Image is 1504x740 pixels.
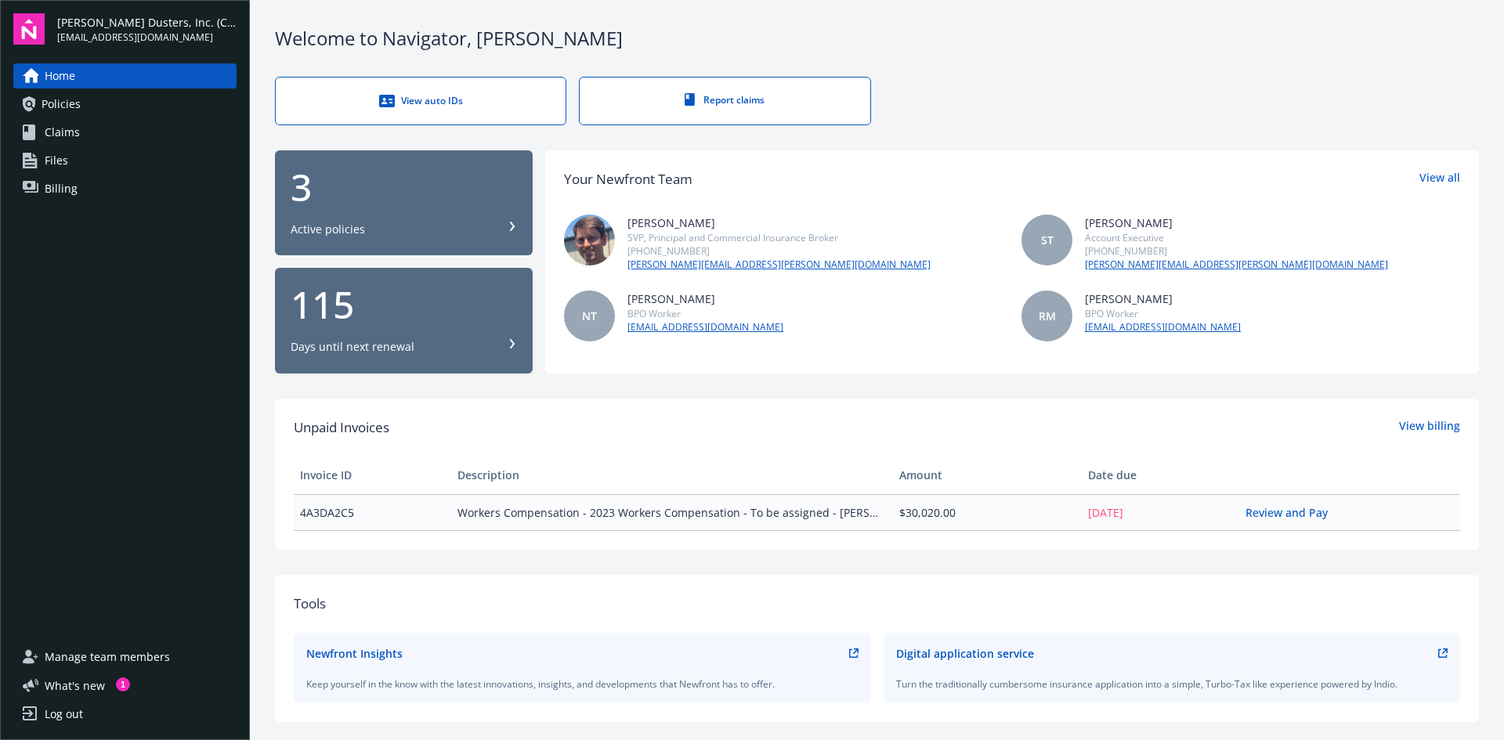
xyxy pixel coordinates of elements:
span: RM [1039,308,1056,324]
span: Home [45,63,75,88]
div: Keep yourself in the know with the latest innovations, insights, and developments that Newfront h... [306,677,859,691]
span: ST [1041,232,1054,248]
a: Report claims [579,77,870,125]
div: Days until next renewal [291,339,414,355]
div: Welcome to Navigator , [PERSON_NAME] [275,25,1479,52]
a: [EMAIL_ADDRESS][DOMAIN_NAME] [627,320,783,334]
span: NT [582,308,597,324]
div: View auto IDs [307,93,534,109]
td: [DATE] [1082,494,1239,530]
th: Description [451,457,892,494]
div: 115 [291,286,517,323]
span: Workers Compensation - 2023 Workers Compensation - To be assigned - [PERSON_NAME] Dusters, Inc. (... [457,504,886,521]
div: [PHONE_NUMBER] [627,244,931,258]
button: 115Days until next renewal [275,268,533,374]
div: Account Executive [1085,231,1388,244]
div: [PHONE_NUMBER] [1085,244,1388,258]
a: [PERSON_NAME][EMAIL_ADDRESS][PERSON_NAME][DOMAIN_NAME] [1085,258,1388,272]
div: Digital application service [896,645,1034,662]
span: [EMAIL_ADDRESS][DOMAIN_NAME] [57,31,237,45]
div: Log out [45,702,83,727]
a: Manage team members [13,644,237,670]
span: Billing [45,176,78,201]
div: Tools [294,594,1460,614]
a: View auto IDs [275,77,566,125]
a: [EMAIL_ADDRESS][DOMAIN_NAME] [1085,320,1241,334]
span: Manage team members [45,644,170,670]
a: View billing [1399,417,1460,438]
div: BPO Worker [1085,307,1241,320]
button: What's new1 [13,677,130,694]
th: Date due [1082,457,1239,494]
div: SVP, Principal and Commercial Insurance Broker [627,231,931,244]
a: Home [13,63,237,88]
img: navigator-logo.svg [13,13,45,45]
div: Newfront Insights [306,645,403,662]
td: 4A3DA2C5 [294,494,451,530]
div: 1 [116,677,130,691]
a: Policies [13,92,237,117]
div: BPO Worker [627,307,783,320]
span: Files [45,148,68,173]
div: Report claims [611,93,838,106]
button: [PERSON_NAME] Dusters, Inc. (Commercial)[EMAIL_ADDRESS][DOMAIN_NAME] [57,13,237,45]
a: Claims [13,120,237,145]
a: Files [13,148,237,173]
div: [PERSON_NAME] [627,291,783,307]
span: What ' s new [45,677,105,694]
th: Amount [893,457,1082,494]
a: View all [1419,169,1460,190]
a: Review and Pay [1245,505,1340,520]
a: [PERSON_NAME][EMAIL_ADDRESS][PERSON_NAME][DOMAIN_NAME] [627,258,931,272]
div: Your Newfront Team [564,169,692,190]
span: Claims [45,120,80,145]
button: 3Active policies [275,150,533,256]
span: Policies [42,92,81,117]
span: Unpaid Invoices [294,417,389,438]
div: Active policies [291,222,365,237]
span: [PERSON_NAME] Dusters, Inc. (Commercial) [57,14,237,31]
td: $30,020.00 [893,494,1082,530]
img: photo [564,215,615,265]
div: Turn the traditionally cumbersome insurance application into a simple, Turbo-Tax like experience ... [896,677,1448,691]
div: [PERSON_NAME] [1085,215,1388,231]
th: Invoice ID [294,457,451,494]
div: 3 [291,168,517,206]
a: Billing [13,176,237,201]
div: [PERSON_NAME] [627,215,931,231]
div: [PERSON_NAME] [1085,291,1241,307]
